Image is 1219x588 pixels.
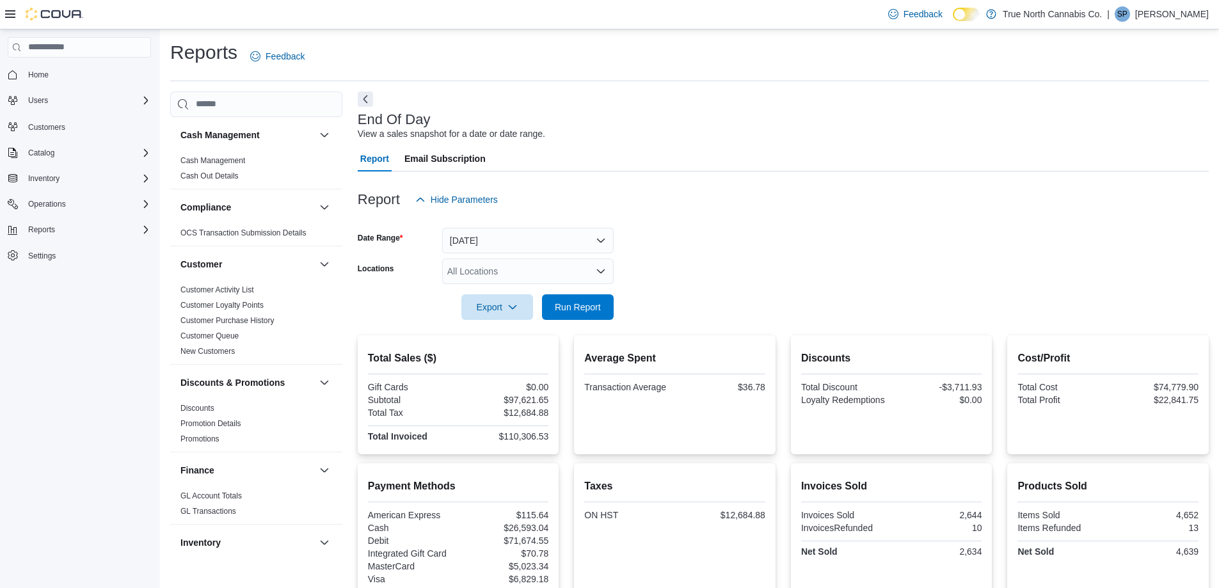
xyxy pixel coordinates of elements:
div: MasterCard [368,561,456,571]
div: $5,023.34 [461,561,548,571]
h2: Discounts [801,351,982,366]
span: Customer Activity List [180,285,254,295]
button: Hide Parameters [410,187,503,212]
span: Inventory [23,171,151,186]
strong: Net Sold [801,546,838,557]
a: Cash Management [180,156,245,165]
button: Inventory [3,170,156,187]
h1: Reports [170,40,237,65]
div: $26,593.04 [461,523,548,533]
button: Users [3,91,156,109]
span: Catalog [23,145,151,161]
span: Operations [28,199,66,209]
span: GL Account Totals [180,491,242,501]
h2: Total Sales ($) [368,351,549,366]
button: Inventory [23,171,65,186]
button: Cash Management [317,127,332,143]
div: $0.00 [461,382,548,392]
button: Operations [3,195,156,213]
h3: Finance [180,464,214,477]
input: Dark Mode [953,8,980,21]
button: Discounts & Promotions [180,376,314,389]
h2: Payment Methods [368,479,549,494]
a: Customer Activity List [180,285,254,294]
span: Catalog [28,148,54,158]
a: Customer Loyalty Points [180,301,264,310]
div: Total Discount [801,382,889,392]
span: Users [28,95,48,106]
button: Inventory [317,535,332,550]
button: Customer [317,257,332,272]
button: Inventory [180,536,314,549]
span: Promotions [180,434,219,444]
div: $6,829.18 [461,574,548,584]
span: GL Transactions [180,506,236,516]
div: -$3,711.93 [894,382,982,392]
h3: Cash Management [180,129,260,141]
label: Locations [358,264,394,274]
div: Customer [170,282,342,364]
h3: Inventory [180,536,221,549]
span: Customer Loyalty Points [180,300,264,310]
div: Items Sold [1017,510,1105,520]
span: Email Subscription [404,146,486,171]
a: OCS Transaction Submission Details [180,228,307,237]
h2: Invoices Sold [801,479,982,494]
button: Finance [317,463,332,478]
div: Steven Park [1115,6,1130,22]
span: Reports [28,225,55,235]
div: $115.64 [461,510,548,520]
button: Customer [180,258,314,271]
span: Discounts [180,403,214,413]
span: Promotion Details [180,418,241,429]
span: OCS Transaction Submission Details [180,228,307,238]
div: ON HST [584,510,672,520]
button: [DATE] [442,228,614,253]
button: Customers [3,117,156,136]
strong: Total Invoiced [368,431,427,441]
button: Settings [3,246,156,265]
div: Debit [368,536,456,546]
span: Operations [23,196,151,212]
h3: Compliance [180,201,231,214]
div: Transaction Average [584,382,672,392]
label: Date Range [358,233,403,243]
div: $12,684.88 [678,510,765,520]
button: Finance [180,464,314,477]
div: Loyalty Redemptions [801,395,889,405]
button: Compliance [180,201,314,214]
button: Catalog [3,144,156,162]
span: Customers [28,122,65,132]
span: Home [23,67,151,83]
p: True North Cannabis Co. [1003,6,1102,22]
a: Customers [23,120,70,135]
button: Export [461,294,533,320]
div: InvoicesRefunded [801,523,889,533]
div: $12,684.88 [461,408,548,418]
span: Home [28,70,49,80]
div: Total Cost [1017,382,1105,392]
img: Cova [26,8,83,20]
span: Customer Queue [180,331,239,341]
a: Settings [23,248,61,264]
div: American Express [368,510,456,520]
div: Total Profit [1017,395,1105,405]
div: Finance [170,488,342,524]
div: Items Refunded [1017,523,1105,533]
span: Export [469,294,525,320]
span: Cash Out Details [180,171,239,181]
div: Integrated Gift Card [368,548,456,559]
button: Reports [23,222,60,237]
a: Customer Purchase History [180,316,275,325]
h2: Cost/Profit [1017,351,1199,366]
a: Home [23,67,54,83]
div: View a sales snapshot for a date or date range. [358,127,545,141]
div: $0.00 [894,395,982,405]
strong: Net Sold [1017,546,1054,557]
div: $71,674.55 [461,536,548,546]
a: Feedback [883,1,948,27]
span: Users [23,93,151,108]
span: Inventory [28,173,60,184]
div: $36.78 [678,382,765,392]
